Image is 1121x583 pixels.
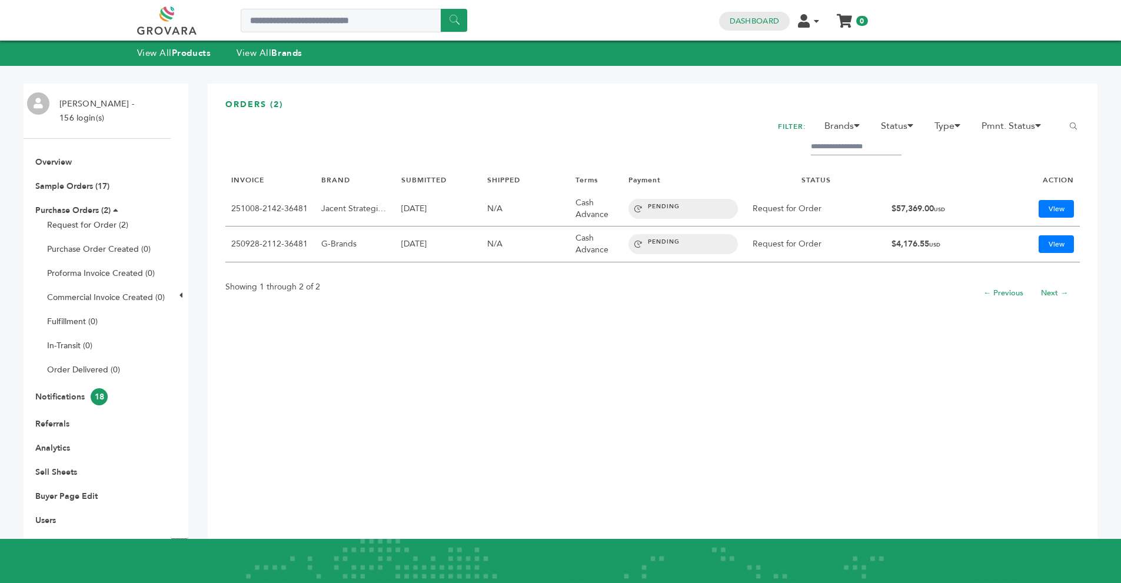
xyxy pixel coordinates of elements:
[481,191,570,226] td: N/A
[837,11,851,23] a: My Cart
[47,364,120,375] a: Order Delivered (0)
[395,226,481,262] td: [DATE]
[487,175,520,185] a: SHIPPED
[27,92,49,115] img: profile.png
[1039,235,1074,253] a: View
[570,226,623,262] td: Cash Advance
[886,191,999,226] td: $57,369.00
[35,205,111,216] a: Purchase Orders (2)
[35,515,56,526] a: Users
[35,491,98,502] a: Buyer Page Edit
[54,97,137,125] li: [PERSON_NAME] - 156 login(s)
[237,47,302,59] a: View AllBrands
[747,226,886,262] td: Request for Order
[271,47,302,59] strong: Brands
[401,175,447,185] a: SUBMITTED
[321,175,350,185] a: BRAND
[929,119,973,139] li: Type
[628,175,661,185] a: Payment
[481,226,570,262] td: N/A
[929,241,940,248] span: USD
[1041,288,1068,298] a: Next →
[576,175,598,185] a: Terms
[47,340,92,351] a: In-Transit (0)
[35,156,72,168] a: Overview
[730,16,779,26] a: Dashboard
[47,268,155,279] a: Proforma Invoice Created (0)
[35,467,77,478] a: Sell Sheets
[241,9,467,32] input: Search a product or brand...
[395,191,481,226] td: [DATE]
[934,206,945,213] span: USD
[172,47,211,59] strong: Products
[315,226,395,262] td: G-Brands
[886,226,999,262] td: $4,176.55
[315,191,395,226] td: Jacent Strategic Manufacturing, LLC
[778,119,806,135] h2: FILTER:
[983,288,1023,298] a: ← Previous
[856,16,867,26] span: 0
[137,47,211,59] a: View AllProducts
[35,418,69,429] a: Referrals
[875,119,926,139] li: Status
[47,292,165,303] a: Commercial Invoice Created (0)
[819,119,873,139] li: Brands
[747,191,886,226] td: Request for Order
[91,388,108,405] span: 18
[231,203,308,214] a: 251008-2142-36481
[628,199,738,219] span: PENDING
[35,181,109,192] a: Sample Orders (17)
[1039,200,1074,218] a: View
[231,238,308,249] a: 250928-2112-36481
[811,139,902,155] input: Filter by keywords
[225,99,1080,119] h3: ORDERS (2)
[231,175,264,185] a: INVOICE
[35,442,70,454] a: Analytics
[628,234,738,254] span: PENDING
[47,244,151,255] a: Purchase Order Created (0)
[47,316,98,327] a: Fulfillment (0)
[47,219,128,231] a: Request for Order (2)
[999,169,1080,191] th: ACTION
[747,169,886,191] th: STATUS
[570,191,623,226] td: Cash Advance
[225,280,320,294] p: Showing 1 through 2 of 2
[35,391,108,402] a: Notifications18
[976,119,1054,139] li: Pmnt. Status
